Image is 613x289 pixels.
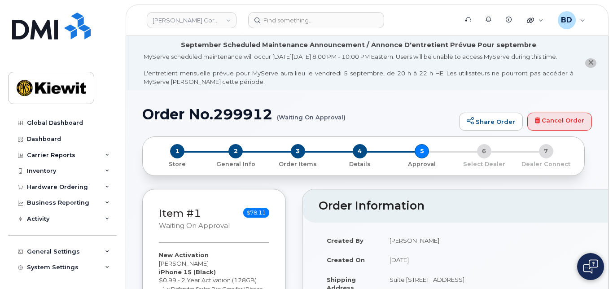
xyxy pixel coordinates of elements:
a: Item #1 [159,207,201,219]
a: 3 Order Items [267,158,329,168]
strong: iPhone 15 (Black) [159,268,216,276]
img: Open chat [583,259,598,274]
h1: Order No.299912 [142,106,455,122]
p: Order Items [271,160,325,168]
span: $78.11 [243,208,269,218]
a: 2 General Info [205,158,267,168]
a: Share Order [459,113,523,131]
a: Cancel Order [527,113,592,131]
strong: New Activation [159,251,209,258]
span: 3 [291,144,305,158]
small: (Waiting On Approval) [277,106,346,120]
small: Waiting On Approval [159,222,230,230]
div: September Scheduled Maintenance Announcement / Annonce D'entretient Prévue Pour septembre [181,40,536,50]
a: 4 Details [329,158,391,168]
span: 2 [228,144,243,158]
p: Details [333,160,387,168]
div: MyServe scheduled maintenance will occur [DATE][DATE] 8:00 PM - 10:00 PM Eastern. Users will be u... [144,53,574,86]
span: 1 [170,144,184,158]
button: close notification [585,58,596,68]
a: 1 Store [150,158,205,168]
strong: Created On [327,256,365,263]
span: 4 [353,144,367,158]
p: General Info [208,160,263,168]
p: Store [153,160,201,168]
strong: Created By [327,237,363,244]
